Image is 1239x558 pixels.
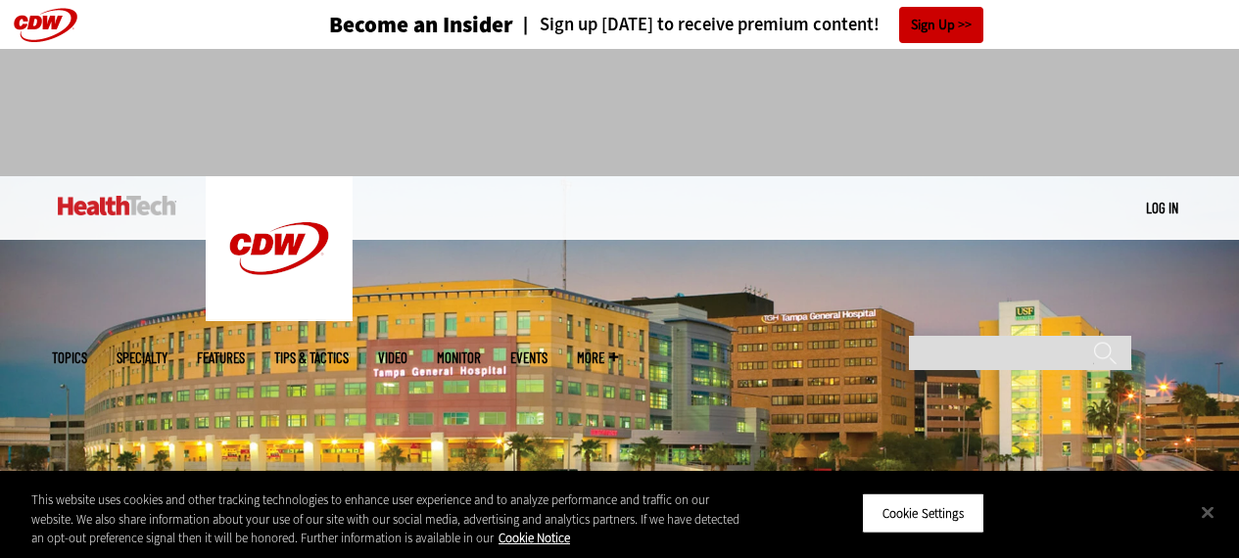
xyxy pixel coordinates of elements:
a: Sign up [DATE] to receive premium content! [513,16,880,34]
a: Events [510,350,548,365]
span: Topics [52,350,87,365]
a: Log in [1146,199,1178,216]
a: More information about your privacy [499,530,570,546]
a: MonITor [437,350,481,365]
a: CDW [206,305,353,326]
img: Home [58,196,176,215]
img: Home [206,176,353,321]
a: Sign Up [899,7,983,43]
a: Video [378,350,407,365]
span: Specialty [117,350,167,365]
button: Close [1186,490,1229,534]
div: User menu [1146,198,1178,218]
h3: Become an Insider [329,14,513,36]
div: This website uses cookies and other tracking technologies to enhance user experience and to analy... [31,490,743,548]
button: Cookie Settings [862,492,984,534]
iframe: advertisement [263,69,977,157]
a: Tips & Tactics [274,350,349,365]
span: More [577,350,618,365]
a: Features [197,350,245,365]
a: Become an Insider [256,14,513,36]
